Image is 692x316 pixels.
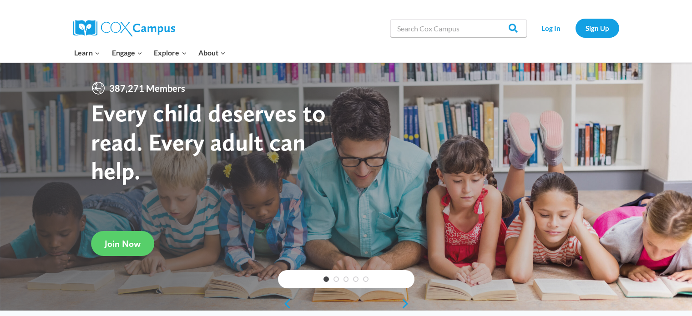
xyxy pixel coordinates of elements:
img: Cox Campus [73,20,175,36]
a: next [401,298,414,309]
a: 5 [363,276,369,282]
span: 387,271 Members [106,81,189,95]
input: Search Cox Campus [390,19,527,37]
a: Sign Up [576,19,619,37]
a: Log In [531,19,571,37]
a: Join Now [91,231,154,256]
nav: Secondary Navigation [531,19,619,37]
span: Join Now [105,238,141,249]
nav: Primary Navigation [69,43,232,62]
a: 4 [353,276,359,282]
span: Engage [112,47,142,59]
a: 2 [333,276,339,282]
div: content slider buttons [278,295,414,313]
a: 3 [343,276,349,282]
a: 1 [323,276,329,282]
strong: Every child deserves to read. Every adult can help. [91,98,326,185]
span: About [198,47,226,59]
a: previous [278,298,292,309]
span: Learn [74,47,100,59]
span: Explore [154,47,187,59]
